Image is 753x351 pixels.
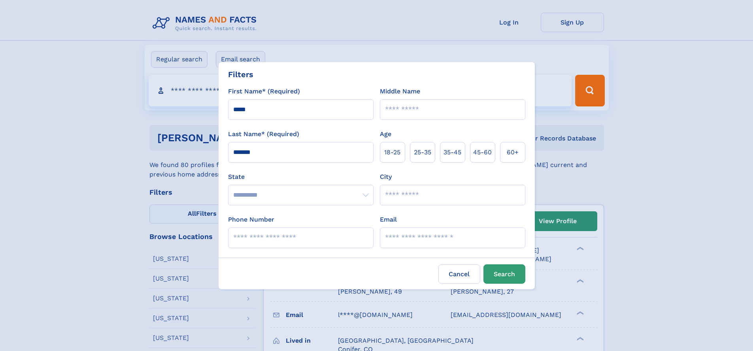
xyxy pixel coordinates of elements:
[228,87,300,96] label: First Name* (Required)
[438,264,480,284] label: Cancel
[380,215,397,224] label: Email
[384,148,400,157] span: 18‑25
[228,172,374,182] label: State
[483,264,525,284] button: Search
[380,87,420,96] label: Middle Name
[443,148,461,157] span: 35‑45
[380,129,391,139] label: Age
[414,148,431,157] span: 25‑35
[380,172,392,182] label: City
[473,148,492,157] span: 45‑60
[507,148,519,157] span: 60+
[228,215,274,224] label: Phone Number
[228,129,299,139] label: Last Name* (Required)
[228,68,253,80] div: Filters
